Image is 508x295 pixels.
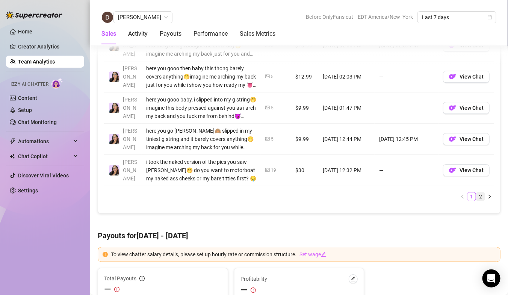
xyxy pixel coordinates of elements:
div: here you go [PERSON_NAME]🙈 slipped in my tiniest g string and it barely covers anything🤭 imagine ... [146,127,256,151]
span: picture [265,136,270,141]
td: [DATE] 02:03 PM [318,61,375,92]
img: Chat Copilot [10,154,15,159]
td: $9.99 [291,92,318,124]
span: Before OnlyFans cut [306,11,353,23]
span: View Chat [460,136,484,142]
td: $30 [291,155,318,186]
div: i took the naked version of the pics you saw [PERSON_NAME]🤭 do you want to motorboat my naked ass... [146,158,256,183]
span: right [487,194,492,199]
span: edit [321,252,326,257]
span: View Chat [460,74,484,80]
img: Sami [109,103,119,113]
span: [PERSON_NAME] [123,65,137,88]
button: left [458,192,467,201]
img: Dane Elle [102,12,113,23]
a: Set wageedit [299,250,326,259]
a: OFView Chat [443,138,490,144]
span: EDT America/New_York [358,11,413,23]
td: [DATE] 12:45 PM [375,124,438,155]
span: [PERSON_NAME] [123,97,137,119]
span: Total Payouts [104,274,136,283]
img: Sami [109,165,119,175]
button: OFView Chat [443,133,490,145]
a: Chat Monitoring [18,119,57,125]
span: Izzy AI Chatter [11,81,48,88]
button: OFView Chat [443,164,490,176]
span: [PERSON_NAME] [123,159,137,182]
td: [DATE] 12:44 PM [318,124,375,155]
button: OFView Chat [443,71,490,83]
span: Automations [18,135,71,147]
a: OFView Chat [443,107,490,113]
a: Creator Analytics [18,41,78,53]
li: Next Page [485,192,494,201]
img: OF [449,104,457,112]
li: 2 [476,192,485,201]
a: Content [18,95,37,101]
span: thunderbolt [10,138,16,144]
a: OFView Chat [443,169,490,175]
img: OF [449,135,457,143]
img: Sami [109,134,119,144]
span: exclamation-circle [251,287,256,293]
div: here you gooo then baby this thong barely covers anything🤭imagine me arching my back just for you... [146,64,256,89]
span: Chat Copilot [18,150,71,162]
li: 1 [467,192,476,201]
div: To view chatter salary details, please set up hourly rate or commission structure. [111,250,496,259]
a: 2 [476,192,485,201]
td: [DATE] 01:47 PM [318,92,375,124]
h4: Payouts for [DATE] - [DATE] [98,230,500,241]
div: 5 [271,104,274,112]
td: $9.99 [291,124,318,155]
a: Discover Viral Videos [18,172,69,179]
div: Sales Metrics [240,29,275,38]
div: Sales [101,29,116,38]
li: Previous Page [458,192,467,201]
span: Dane Elle [118,12,168,23]
img: OF [449,73,457,80]
a: Home [18,29,32,35]
span: calendar [488,15,492,20]
a: 1 [467,192,476,201]
div: 5 [271,73,274,80]
span: View Chat [460,105,484,111]
img: Sami [109,71,119,82]
img: logo-BBDzfeDw.svg [6,11,62,19]
button: OFView Chat [443,102,490,114]
div: here you gooo baby, i slipped into my g string🤭 imagine this body pressed against you as i arch m... [146,95,256,120]
td: $12.99 [291,61,318,92]
td: [DATE] 12:32 PM [318,155,375,186]
span: picture [265,168,270,172]
div: 5 [271,136,274,143]
span: picture [265,105,270,110]
span: edit [351,276,356,281]
span: Last 7 days [422,12,492,23]
span: [PERSON_NAME] [123,128,137,150]
div: Performance [194,29,228,38]
img: AI Chatter [51,78,63,89]
div: 19 [271,167,276,174]
a: OFView Chat [443,44,490,50]
a: Setup [18,107,32,113]
button: right [485,192,494,201]
span: exclamation-circle [103,252,108,257]
div: Activity [128,29,148,38]
img: OF [449,166,457,174]
div: Open Intercom Messenger [482,269,500,287]
div: Payouts [160,29,181,38]
span: picture [265,74,270,79]
a: Settings [18,188,38,194]
a: OFView Chat [443,76,490,82]
a: Team Analytics [18,59,55,65]
span: left [460,194,465,199]
span: Profitability [240,275,268,283]
td: — [375,155,438,186]
span: View Chat [460,167,484,173]
td: — [375,92,438,124]
td: — [375,61,438,92]
span: info-circle [139,276,145,281]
